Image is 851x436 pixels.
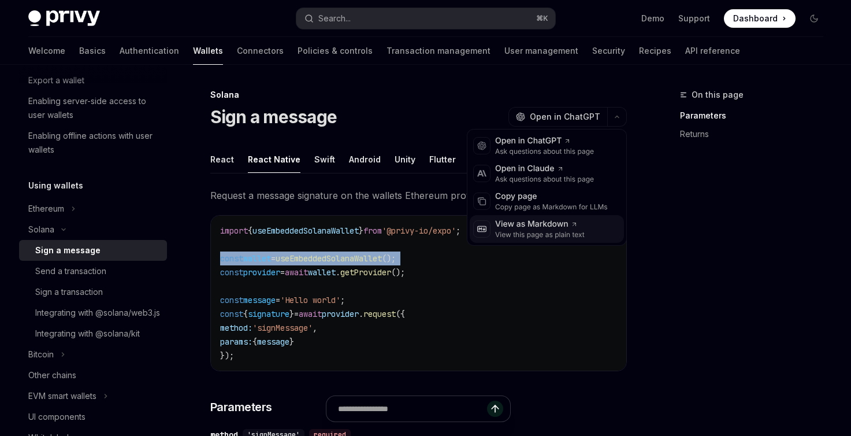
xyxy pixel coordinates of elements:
[396,309,405,319] span: ({
[243,253,271,264] span: wallet
[79,37,106,65] a: Basics
[220,295,243,305] span: const
[210,106,337,127] h1: Sign a message
[28,10,100,27] img: dark logo
[248,309,289,319] span: signature
[243,309,248,319] span: {
[724,9,796,28] a: Dashboard
[220,226,248,236] span: import
[220,323,252,333] span: method:
[680,125,833,143] a: Returns
[349,146,381,173] button: Android
[294,309,299,319] span: =
[220,267,243,278] span: const
[220,350,234,361] span: });
[495,135,594,147] div: Open in ChatGPT
[289,309,294,319] span: }
[299,309,322,319] span: await
[536,14,548,23] span: ⌘ K
[257,337,289,347] span: message
[363,226,382,236] span: from
[495,191,608,202] div: Copy page
[210,89,627,101] div: Solana
[289,337,294,347] span: }
[19,125,167,160] a: Enabling offline actions with user wallets
[19,344,167,365] button: Toggle Bitcoin section
[28,94,160,122] div: Enabling server-side access to user wallets
[280,267,285,278] span: =
[387,37,490,65] a: Transaction management
[210,187,627,204] span: Request a message signature on the wallets Ethereum provider.
[28,410,86,424] div: UI components
[308,267,336,278] span: wallet
[285,267,308,278] span: await
[280,295,340,305] span: 'Hello world'
[322,309,359,319] span: provider
[495,175,594,184] div: Ask questions about this page
[429,146,456,173] button: Flutter
[504,37,578,65] a: User management
[641,13,664,24] a: Demo
[395,146,415,173] button: Unity
[336,267,340,278] span: .
[19,198,167,219] button: Toggle Ethereum section
[495,147,594,156] div: Ask questions about this page
[276,253,382,264] span: useEmbeddedSolanaWallet
[243,267,280,278] span: provider
[685,37,740,65] a: API reference
[530,111,600,123] span: Open in ChatGPT
[237,37,284,65] a: Connectors
[19,261,167,282] a: Send a transaction
[28,129,160,157] div: Enabling offline actions with user wallets
[243,295,276,305] span: message
[19,219,167,240] button: Toggle Solana section
[487,401,503,417] button: Send message
[271,253,276,264] span: =
[120,37,179,65] a: Authentication
[805,9,823,28] button: Toggle dark mode
[391,267,405,278] span: ();
[363,309,396,319] span: request
[220,337,252,347] span: params:
[314,146,335,173] button: Swift
[35,306,160,320] div: Integrating with @solana/web3.js
[252,323,313,333] span: 'signMessage'
[19,302,167,323] a: Integrating with @solana/web3.js
[340,295,345,305] span: ;
[19,365,167,386] a: Other chains
[252,337,257,347] span: {
[193,37,223,65] a: Wallets
[680,106,833,125] a: Parameters
[276,295,280,305] span: =
[495,219,585,230] div: View as Markdown
[35,243,101,257] div: Sign a message
[19,407,167,427] a: UI components
[456,226,460,236] span: ;
[28,368,76,382] div: Other chains
[692,88,744,102] span: On this page
[19,323,167,344] a: Integrating with @solana/kit
[28,348,54,361] div: Bitcoin
[495,202,608,212] div: Copy page as Markdown for LLMs
[592,37,625,65] a: Security
[28,202,64,216] div: Ethereum
[220,253,243,264] span: const
[210,146,234,173] button: React
[248,146,300,173] button: React Native
[340,267,391,278] span: getProvider
[338,396,487,422] input: Ask a question...
[19,240,167,261] a: Sign a message
[19,282,167,302] a: Sign a transaction
[678,13,710,24] a: Support
[508,107,607,127] button: Open in ChatGPT
[28,179,83,193] h5: Using wallets
[28,37,65,65] a: Welcome
[220,309,243,319] span: const
[35,264,106,278] div: Send a transaction
[359,309,363,319] span: .
[318,12,351,25] div: Search...
[298,37,373,65] a: Policies & controls
[639,37,671,65] a: Recipes
[382,226,456,236] span: '@privy-io/expo'
[733,13,778,24] span: Dashboard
